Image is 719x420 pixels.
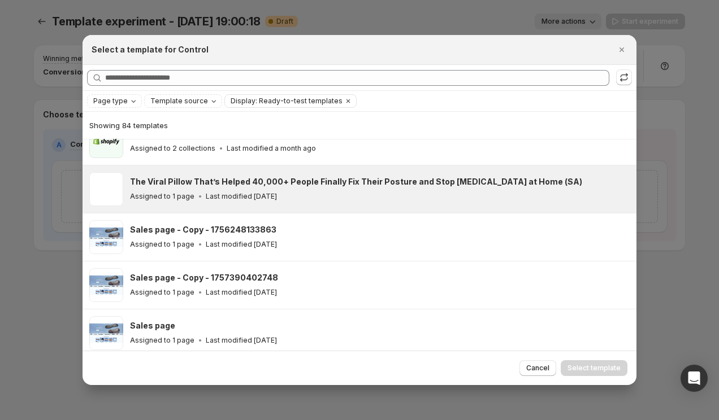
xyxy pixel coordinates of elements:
span: Showing 84 templates [89,121,168,130]
p: Last modified [DATE] [206,192,277,201]
span: Page type [93,97,128,106]
span: Template source [150,97,208,106]
button: Template source [145,95,222,107]
p: Last modified [DATE] [206,240,277,249]
h3: Sales page - Copy - 1757390402748 [130,272,278,283]
button: Close [614,42,630,58]
p: Assigned to 2 collections [130,144,215,153]
p: Assigned to 1 page [130,192,194,201]
p: Last modified [DATE] [206,288,277,297]
button: Clear [343,95,354,107]
p: Last modified [DATE] [206,336,277,345]
div: Open Intercom Messenger [681,365,708,392]
p: Assigned to 1 page [130,288,194,297]
p: Last modified a month ago [227,144,316,153]
p: Assigned to 1 page [130,240,194,249]
span: Display: Ready-to-test templates [231,97,343,106]
button: Page type [88,95,141,107]
button: Cancel [519,360,556,376]
button: Display: Ready-to-test templates [225,95,343,107]
h2: Select a template for Control [92,44,209,55]
span: Cancel [526,364,549,373]
h3: The Viral Pillow That’s Helped 40,000+ People Finally Fix Their Posture and Stop [MEDICAL_DATA] a... [130,176,582,187]
h3: Sales page [130,320,175,331]
p: Assigned to 1 page [130,336,194,345]
h3: Sales page - Copy - 1756248133863 [130,224,276,235]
